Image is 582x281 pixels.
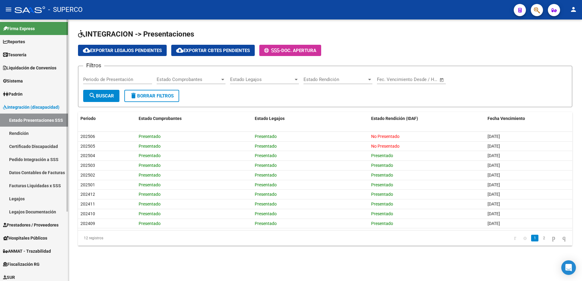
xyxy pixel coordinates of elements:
[371,144,399,149] span: No Presentado
[377,77,397,82] input: Start date
[371,116,418,121] span: Estado Rendición (IDAF)
[255,192,277,197] span: Presentado
[303,77,367,82] span: Estado Rendición
[136,112,253,125] datatable-header-cell: Estado Comprobantes
[488,134,500,139] span: [DATE]
[561,260,576,275] div: Open Intercom Messenger
[371,202,393,206] span: Presentado
[80,144,95,149] span: 202505
[176,47,183,54] mat-icon: cloud_download
[48,3,83,16] span: - SUPERCO
[171,45,255,56] button: Exportar Cbtes Pendientes
[570,6,577,13] mat-icon: person
[80,116,96,121] span: Periodo
[252,112,369,125] datatable-header-cell: Estado Legajos
[130,93,174,99] span: Borrar Filtros
[78,230,176,246] div: 12 registros
[488,163,500,168] span: [DATE]
[255,116,285,121] span: Estado Legajos
[255,202,277,206] span: Presentado
[539,233,548,243] li: page 2
[139,116,182,121] span: Estado Comprobantes
[80,202,95,206] span: 202411
[83,90,119,102] button: Buscar
[264,48,281,53] span: -
[89,92,96,99] mat-icon: search
[80,192,95,197] span: 202412
[3,65,56,71] span: Liquidación de Convenios
[139,211,161,216] span: Presentado
[3,235,47,241] span: Hospitales Públicos
[255,134,277,139] span: Presentado
[3,261,40,268] span: Fiscalización RG
[139,153,161,158] span: Presentado
[78,112,136,125] datatable-header-cell: Periodo
[371,192,393,197] span: Presentado
[83,47,90,54] mat-icon: cloud_download
[402,77,432,82] input: End date
[521,235,529,241] a: go to previous page
[488,211,500,216] span: [DATE]
[488,144,500,149] span: [DATE]
[139,163,161,168] span: Presentado
[80,182,95,187] span: 202501
[139,173,161,177] span: Presentado
[511,235,519,241] a: go to first page
[124,90,179,102] button: Borrar Filtros
[83,48,162,53] span: Exportar Legajos Pendientes
[255,163,277,168] span: Presentado
[3,248,51,255] span: ANMAT - Trazabilidad
[488,192,500,197] span: [DATE]
[89,93,114,99] span: Buscar
[255,173,277,177] span: Presentado
[488,182,500,187] span: [DATE]
[78,45,167,56] button: Exportar Legajos Pendientes
[80,153,95,158] span: 202504
[80,221,95,226] span: 202409
[531,235,538,241] a: 1
[80,211,95,216] span: 202410
[530,233,539,243] li: page 1
[371,182,393,187] span: Presentado
[3,38,25,45] span: Reportes
[259,45,321,56] button: -Doc. Apertura
[255,153,277,158] span: Presentado
[3,222,59,228] span: Prestadores / Proveedores
[157,77,220,82] span: Estado Comprobantes
[5,6,12,13] mat-icon: menu
[130,92,137,99] mat-icon: delete
[80,173,95,177] span: 202502
[176,48,250,53] span: Exportar Cbtes Pendientes
[3,91,23,97] span: Padrón
[371,134,399,139] span: No Presentado
[560,235,568,241] a: go to last page
[139,134,161,139] span: Presentado
[438,76,445,83] button: Open calendar
[369,112,485,125] datatable-header-cell: Estado Rendición (IDAF)
[139,182,161,187] span: Presentado
[371,173,393,177] span: Presentado
[3,25,35,32] span: Firma Express
[83,61,104,70] h3: Filtros
[80,134,95,139] span: 202506
[371,163,393,168] span: Presentado
[488,202,500,206] span: [DATE]
[78,30,194,38] span: INTEGRACION -> Presentaciones
[80,163,95,168] span: 202503
[371,211,393,216] span: Presentado
[371,221,393,226] span: Presentado
[540,235,548,241] a: 2
[549,235,558,241] a: go to next page
[485,112,572,125] datatable-header-cell: Fecha Vencimiento
[255,221,277,226] span: Presentado
[3,78,23,84] span: Sistema
[488,173,500,177] span: [DATE]
[230,77,293,82] span: Estado Legajos
[139,202,161,206] span: Presentado
[488,221,500,226] span: [DATE]
[488,116,525,121] span: Fecha Vencimiento
[281,48,316,53] span: Doc. Apertura
[255,144,277,149] span: Presentado
[255,182,277,187] span: Presentado
[3,51,27,58] span: Tesorería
